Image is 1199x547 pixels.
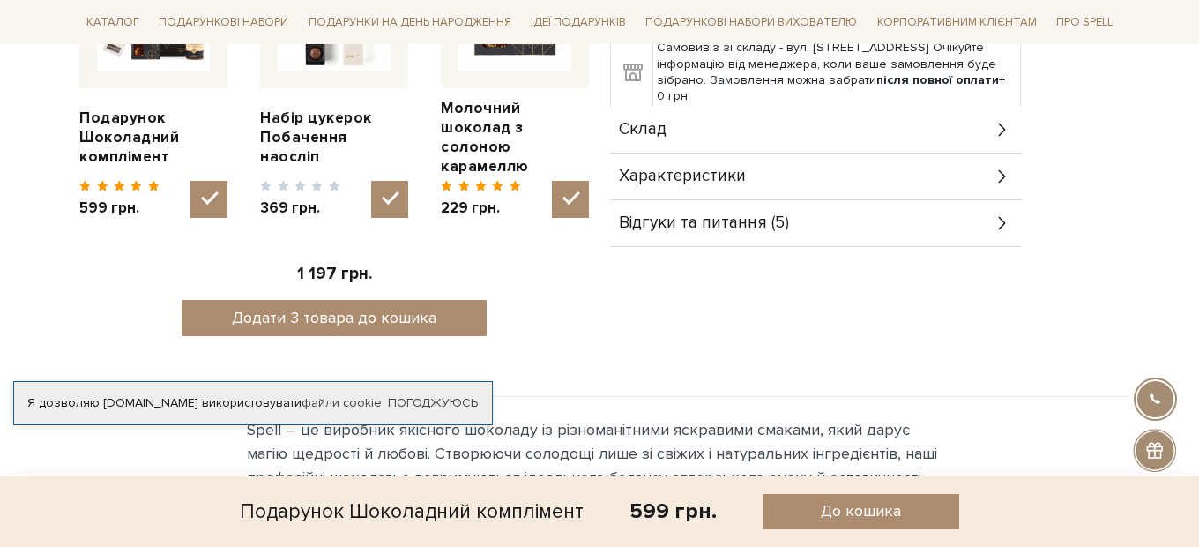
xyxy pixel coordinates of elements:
a: файли cookie [302,395,382,410]
span: До кошика [821,501,901,521]
button: До кошика [763,494,959,529]
a: Подарунки на День народження [302,9,518,36]
span: 229 грн. [441,199,521,218]
div: Подарунок Шоколадний комплімент [240,494,584,529]
a: Молочний шоколад з солоною карамеллю [441,99,589,176]
a: Погоджуюсь [388,395,478,411]
span: 1 197 грн. [297,264,372,284]
span: Склад [619,122,667,138]
td: Самовивіз зі складу - вул. [STREET_ADDRESS] Очікуйте інформацію від менеджера, коли ваше замовлен... [653,36,1021,109]
a: Подарунок Шоколадний комплімент [79,109,227,167]
b: після повної оплати [876,72,999,87]
span: Характеристики [619,169,746,184]
div: 599 грн. [629,498,717,525]
a: Ідеї подарунків [524,9,633,36]
span: 599 грн. [79,199,160,218]
a: Подарункові набори вихователю [638,7,864,37]
a: Каталог [79,9,146,36]
a: Набір цукерок Побачення наосліп [260,109,408,167]
div: Spell – це виробник якісного шоколаду із різноманітними яскравими смаками, який дарує магію щедро... [247,418,952,490]
a: Корпоративним клієнтам [870,7,1044,37]
div: Я дозволяю [DOMAIN_NAME] використовувати [14,395,492,411]
a: Про Spell [1049,9,1120,36]
button: Додати 3 товара до кошика [182,300,488,336]
span: 369 грн. [260,199,340,218]
span: Відгуки та питання (5) [619,215,789,231]
a: Подарункові набори [152,9,295,36]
